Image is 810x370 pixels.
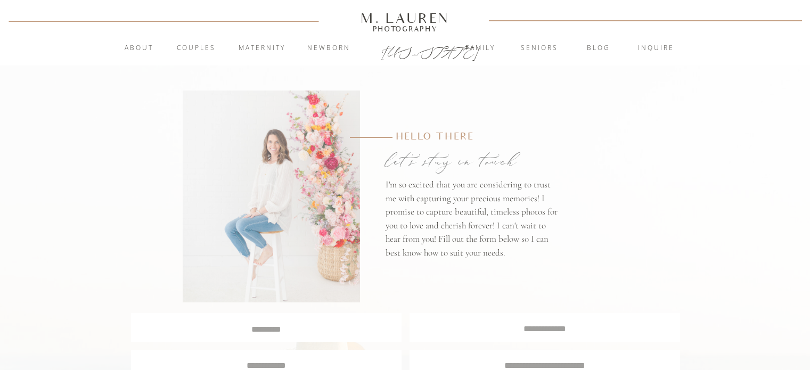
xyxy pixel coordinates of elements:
[381,44,430,56] a: [US_STATE]
[452,43,509,54] a: Family
[356,26,454,31] a: Photography
[627,43,685,54] a: inquire
[570,43,627,54] a: blog
[119,43,160,54] a: About
[396,129,533,146] p: Hello there
[511,43,568,54] a: Seniors
[386,178,561,268] p: I'm so excited that you are considering to trust me with capturing your precious memories! I prom...
[233,43,291,54] a: Maternity
[300,43,358,54] a: Newborn
[329,12,481,24] a: M. Lauren
[386,146,560,175] p: let's stay in touch
[168,43,225,54] a: Couples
